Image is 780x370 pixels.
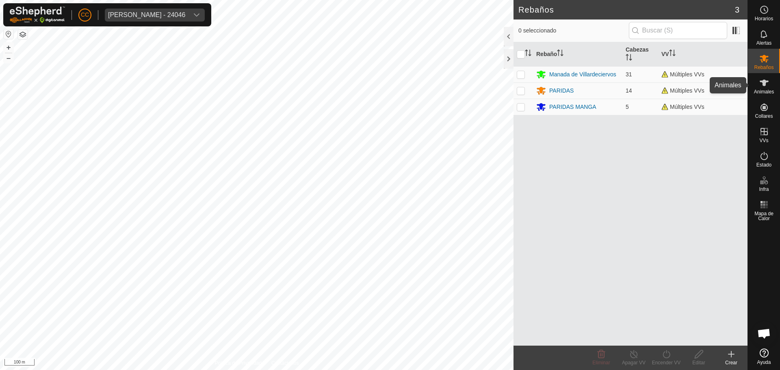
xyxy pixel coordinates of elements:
[658,42,747,67] th: VV
[533,42,622,67] th: Rebaño
[518,26,629,35] span: 0 seleccionado
[525,51,531,57] p-sorticon: Activar para ordenar
[748,345,780,368] a: Ayuda
[669,51,676,57] p-sorticon: Activar para ordenar
[626,87,632,94] span: 14
[754,65,773,70] span: Rebaños
[592,360,610,366] span: Eliminar
[4,53,13,63] button: –
[549,87,574,95] div: PARIDAS
[755,16,773,21] span: Horarios
[549,70,616,79] div: Manada de Villardeciervos
[10,6,65,23] img: Logo Gallagher
[215,359,262,367] a: Política de Privacidad
[755,114,773,119] span: Collares
[752,321,776,346] div: Chat abierto
[518,5,735,15] h2: Rebaños
[105,9,188,22] span: Melquiades Almagro Garcia - 24046
[108,12,185,18] div: [PERSON_NAME] - 24046
[756,41,771,45] span: Alertas
[682,359,715,366] div: Editar
[188,9,205,22] div: dropdown trigger
[18,30,28,39] button: Capas del Mapa
[754,89,774,94] span: Animales
[81,11,89,19] span: CC
[750,211,778,221] span: Mapa de Calor
[735,4,739,16] span: 3
[629,22,727,39] input: Buscar (S)
[549,103,596,111] div: PARIDAS MANGA
[617,359,650,366] div: Apagar VV
[271,359,299,367] a: Contáctenos
[756,162,771,167] span: Estado
[650,359,682,366] div: Encender VV
[661,71,704,78] span: Múltiples VVs
[759,187,769,192] span: Infra
[661,104,704,110] span: Múltiples VVs
[715,359,747,366] div: Crear
[4,29,13,39] button: Restablecer Mapa
[626,55,632,62] p-sorticon: Activar para ordenar
[622,42,658,67] th: Cabezas
[757,360,771,365] span: Ayuda
[626,71,632,78] span: 31
[759,138,768,143] span: VVs
[4,43,13,52] button: +
[557,51,563,57] p-sorticon: Activar para ordenar
[661,87,704,94] span: Múltiples VVs
[626,104,629,110] span: 5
